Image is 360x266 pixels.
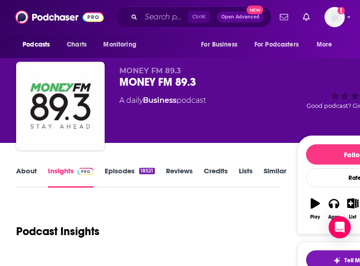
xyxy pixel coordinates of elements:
[15,8,104,26] img: Podchaser - Follow, Share and Rate Podcasts
[103,38,136,51] span: Monitoring
[119,95,206,106] div: A daily podcast
[248,36,312,53] button: open menu
[317,38,332,51] span: More
[77,168,94,175] img: Podchaser Pro
[329,216,351,238] div: Open Intercom Messenger
[337,7,345,14] svg: Add a profile image
[119,66,181,75] span: MONEY FM 89.3
[254,38,299,51] span: For Podcasters
[325,7,345,27] img: User Profile
[333,257,341,264] img: tell me why sparkle
[18,64,103,148] img: MONEY FM 89.3
[23,38,50,51] span: Podcasts
[166,166,193,188] a: Reviews
[310,214,320,220] div: Play
[325,7,345,27] button: Show profile menu
[276,9,292,25] a: Show notifications dropdown
[105,166,154,188] a: Episodes18521
[239,166,253,188] a: Lists
[328,214,340,220] div: Apps
[188,11,210,23] span: Ctrl K
[247,6,263,14] span: New
[16,166,37,188] a: About
[299,9,313,25] a: Show notifications dropdown
[310,36,344,53] button: open menu
[306,192,325,225] button: Play
[139,168,154,174] div: 18521
[217,12,264,23] button: Open AdvancedNew
[141,10,188,24] input: Search podcasts, credits, & more...
[264,166,286,188] a: Similar
[61,36,92,53] a: Charts
[97,36,148,53] button: open menu
[67,38,87,51] span: Charts
[325,7,345,27] span: Logged in as BerkMarc
[204,166,228,188] a: Credits
[116,6,271,28] div: Search podcasts, credits, & more...
[195,36,249,53] button: open menu
[16,225,100,238] h1: Podcast Insights
[349,214,356,220] div: List
[325,192,343,225] button: Apps
[221,15,260,19] span: Open Advanced
[143,96,177,105] a: Business
[48,166,94,188] a: InsightsPodchaser Pro
[16,36,62,53] button: open menu
[201,38,237,51] span: For Business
